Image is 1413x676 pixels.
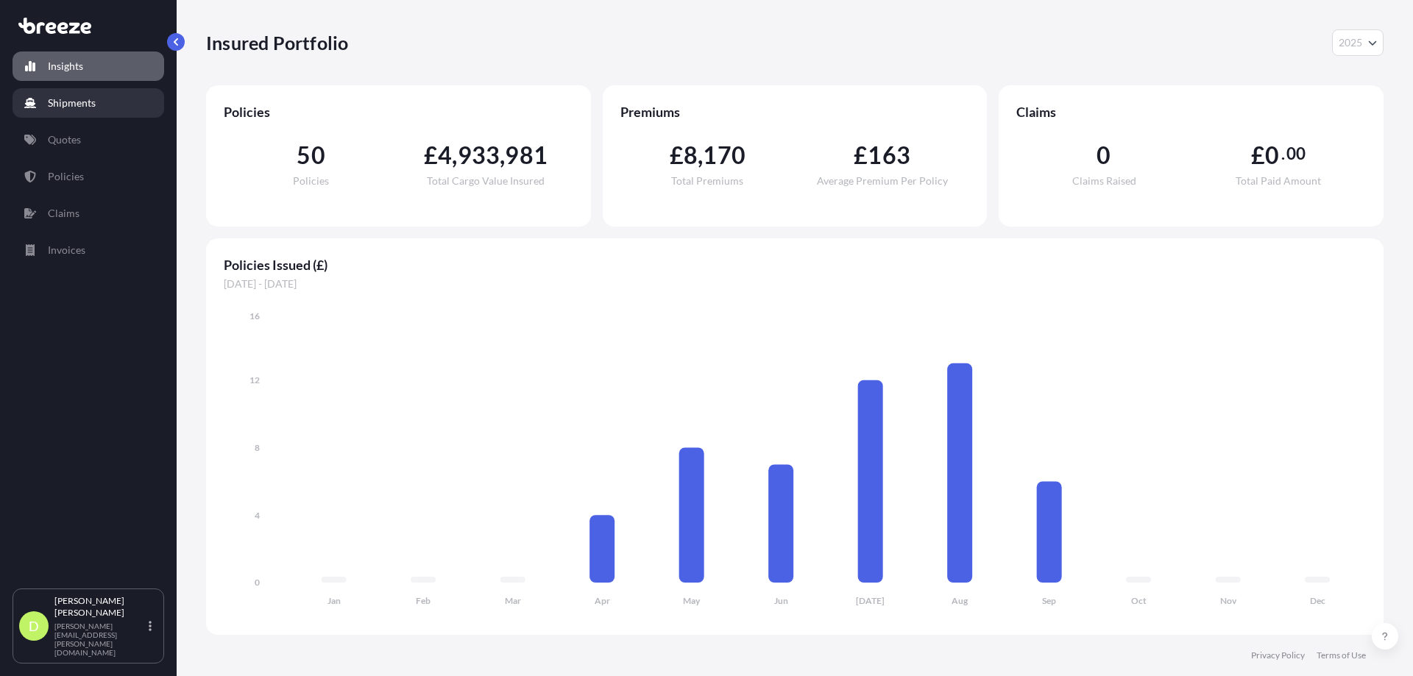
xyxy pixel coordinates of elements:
[952,595,968,606] tspan: Aug
[48,96,96,110] p: Shipments
[1317,650,1366,661] a: Terms of Use
[54,595,146,619] p: [PERSON_NAME] [PERSON_NAME]
[224,277,1366,291] span: [DATE] - [DATE]
[1131,595,1147,606] tspan: Oct
[856,595,885,606] tspan: [DATE]
[1042,595,1056,606] tspan: Sep
[671,176,743,186] span: Total Premiums
[13,51,164,81] a: Insights
[224,256,1366,274] span: Policies Issued (£)
[1236,176,1321,186] span: Total Paid Amount
[48,243,85,257] p: Invoices
[224,103,573,121] span: Policies
[505,595,521,606] tspan: Mar
[424,143,438,167] span: £
[1016,103,1366,121] span: Claims
[505,143,548,167] span: 981
[13,235,164,265] a: Invoices
[1286,148,1306,160] span: 00
[48,206,79,221] p: Claims
[452,143,457,167] span: ,
[249,374,260,385] tspan: 12
[1220,595,1237,606] tspan: Nov
[255,442,260,453] tspan: 8
[698,143,703,167] span: ,
[774,595,788,606] tspan: Jun
[868,143,910,167] span: 163
[438,143,452,167] span: 4
[1072,176,1136,186] span: Claims Raised
[293,176,329,186] span: Policies
[206,31,348,54] p: Insured Portfolio
[13,125,164,154] a: Quotes
[48,132,81,147] p: Quotes
[13,199,164,228] a: Claims
[327,595,341,606] tspan: Jan
[249,310,260,321] tspan: 16
[255,510,260,521] tspan: 4
[1310,595,1325,606] tspan: Dec
[427,176,545,186] span: Total Cargo Value Insured
[297,143,325,167] span: 50
[620,103,970,121] span: Premiums
[458,143,500,167] span: 933
[1265,143,1279,167] span: 0
[1281,148,1285,160] span: .
[595,595,610,606] tspan: Apr
[416,595,431,606] tspan: Feb
[255,577,260,588] tspan: 0
[670,143,684,167] span: £
[1251,143,1265,167] span: £
[54,622,146,657] p: [PERSON_NAME][EMAIL_ADDRESS][PERSON_NAME][DOMAIN_NAME]
[817,176,948,186] span: Average Premium Per Policy
[29,619,39,633] span: D
[48,169,84,184] p: Policies
[1097,143,1111,167] span: 0
[703,143,746,167] span: 170
[13,88,164,118] a: Shipments
[1251,650,1305,661] a: Privacy Policy
[48,59,83,74] p: Insights
[500,143,505,167] span: ,
[684,143,698,167] span: 8
[1332,29,1384,56] button: Year Selector
[1339,35,1362,50] span: 2025
[683,595,701,606] tspan: May
[13,162,164,191] a: Policies
[854,143,868,167] span: £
